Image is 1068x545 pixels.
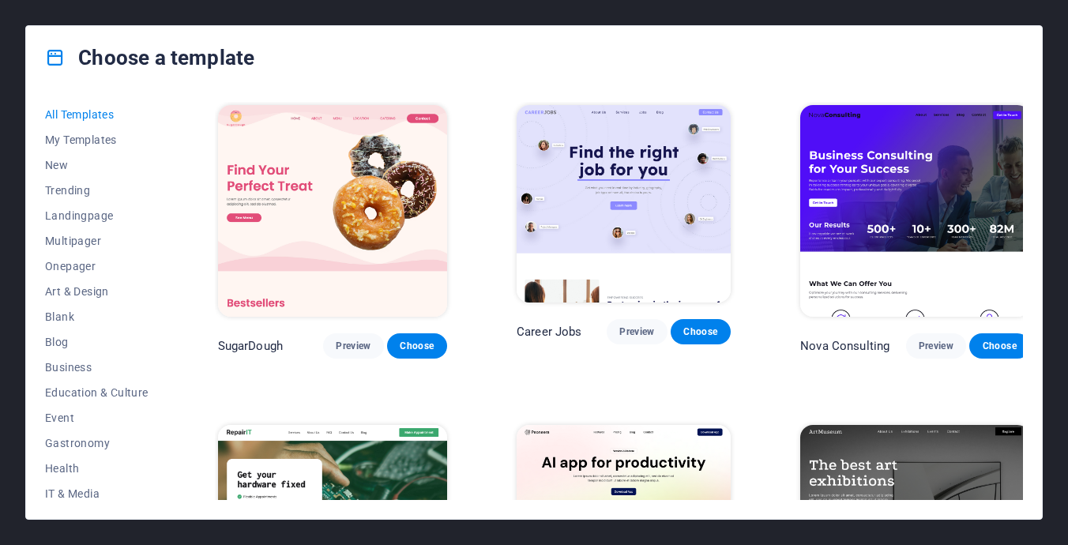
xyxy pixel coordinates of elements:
[218,338,283,354] p: SugarDough
[400,340,434,352] span: Choose
[45,285,149,298] span: Art & Design
[517,324,582,340] p: Career Jobs
[45,304,149,329] button: Blank
[45,260,149,272] span: Onepager
[45,412,149,424] span: Event
[45,456,149,481] button: Health
[45,228,149,254] button: Multipager
[45,386,149,399] span: Education & Culture
[45,355,149,380] button: Business
[45,310,149,323] span: Blank
[45,380,149,405] button: Education & Culture
[969,333,1029,359] button: Choose
[671,319,731,344] button: Choose
[919,340,953,352] span: Preview
[683,325,718,338] span: Choose
[619,325,654,338] span: Preview
[45,159,149,171] span: New
[387,333,447,359] button: Choose
[45,481,149,506] button: IT & Media
[45,133,149,146] span: My Templates
[45,45,254,70] h4: Choose a template
[45,178,149,203] button: Trending
[45,361,149,374] span: Business
[45,329,149,355] button: Blog
[45,127,149,152] button: My Templates
[45,102,149,127] button: All Templates
[982,340,1017,352] span: Choose
[45,235,149,247] span: Multipager
[45,279,149,304] button: Art & Design
[45,203,149,228] button: Landingpage
[45,487,149,500] span: IT & Media
[45,336,149,348] span: Blog
[45,108,149,121] span: All Templates
[218,105,447,317] img: SugarDough
[800,105,1029,317] img: Nova Consulting
[336,340,370,352] span: Preview
[45,152,149,178] button: New
[45,405,149,430] button: Event
[906,333,966,359] button: Preview
[45,437,149,449] span: Gastronomy
[800,338,889,354] p: Nova Consulting
[607,319,667,344] button: Preview
[517,105,731,303] img: Career Jobs
[45,462,149,475] span: Health
[45,184,149,197] span: Trending
[45,430,149,456] button: Gastronomy
[45,209,149,222] span: Landingpage
[323,333,383,359] button: Preview
[45,254,149,279] button: Onepager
